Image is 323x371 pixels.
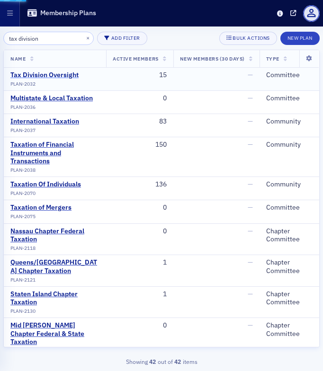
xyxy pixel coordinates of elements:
[248,180,253,188] span: —
[113,227,166,236] div: 0
[248,140,253,149] span: —
[113,321,166,330] div: 0
[3,357,320,366] div: Showing out of items
[3,32,94,45] input: Search…
[113,94,166,103] div: 0
[10,180,81,189] a: Taxation Of Individuals
[84,34,92,42] button: ×
[266,180,313,189] div: Community
[248,321,253,329] span: —
[113,258,166,267] div: 1
[97,32,147,45] button: Add Filter
[266,94,313,103] div: Committee
[10,190,36,196] span: PLAN-2070
[280,33,320,42] a: New Plan
[10,141,99,166] a: Taxation of Financial Instruments and Transactions
[40,9,96,18] h1: Membership Plans
[113,55,158,62] span: Active Members
[10,245,36,251] span: PLAN-2118
[233,35,269,41] div: Bulk Actions
[113,180,166,189] div: 136
[10,290,99,307] a: Staten Island Chapter Taxation
[10,94,93,103] a: Multistate & Local Taxation
[10,71,79,79] a: Tax Division Oversight
[248,203,253,212] span: —
[113,71,166,79] div: 15
[10,213,36,220] span: PLAN-2075
[113,203,166,212] div: 0
[10,167,36,173] span: PLAN-2038
[10,127,36,133] span: PLAN-2037
[180,55,245,62] span: New Members (30 Days)
[148,357,158,366] strong: 42
[113,290,166,299] div: 1
[248,71,253,79] span: —
[266,141,313,149] div: Community
[10,308,36,314] span: PLAN-2130
[10,117,79,126] a: International Taxation
[10,203,72,212] a: Taxation of Mergers
[248,117,253,125] span: —
[248,290,253,298] span: —
[248,94,253,102] span: —
[248,258,253,266] span: —
[10,227,99,244] a: Nassau Chapter Federal Taxation
[113,117,166,126] div: 83
[173,357,183,366] strong: 42
[10,104,36,110] span: PLAN-2036
[266,55,279,62] span: Type
[10,277,36,283] span: PLAN-2121
[266,290,313,307] div: Chapter Committee
[303,5,320,22] span: Profile
[10,81,36,87] span: PLAN-2032
[266,227,313,244] div: Chapter Committee
[266,117,313,126] div: Community
[10,321,99,346] a: Mid [PERSON_NAME] Chapter Federal & State Taxation
[219,32,277,45] button: Bulk Actions
[280,32,320,45] button: New Plan
[266,321,313,338] div: Chapter Committee
[248,227,253,235] span: —
[10,55,26,62] span: Name
[266,258,313,275] div: Chapter Committee
[113,141,166,149] div: 150
[10,258,99,275] a: Queens/[GEOGRAPHIC_DATA] Chapter Taxation
[266,71,313,79] div: Committee
[266,203,313,212] div: Committee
